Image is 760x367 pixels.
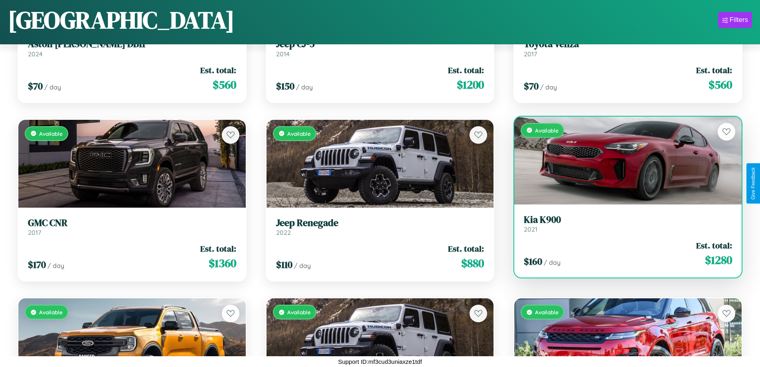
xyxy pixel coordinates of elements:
a: Jeep Renegade2022 [276,217,484,237]
span: 2022 [276,228,291,236]
span: $ 170 [28,258,46,271]
span: $ 110 [276,258,292,271]
a: Aston [PERSON_NAME] DB112024 [28,38,236,58]
h3: Jeep CJ-5 [276,38,484,50]
span: Available [39,309,63,315]
div: Give Feedback [750,167,756,200]
a: GMC CNR2017 [28,217,236,237]
span: / day [44,83,61,91]
span: 2017 [524,50,537,58]
span: 2017 [28,228,41,236]
span: 2024 [28,50,43,58]
span: $ 560 [709,77,732,93]
span: 2021 [524,225,537,233]
span: / day [296,83,313,91]
span: Est. total: [200,243,236,254]
span: $ 70 [28,79,43,93]
span: Est. total: [200,64,236,76]
span: 2014 [276,50,290,58]
span: Available [535,309,559,315]
span: Est. total: [448,243,484,254]
span: Est. total: [448,64,484,76]
h1: [GEOGRAPHIC_DATA] [8,4,235,36]
span: Est. total: [696,240,732,251]
span: $ 70 [524,79,539,93]
span: / day [544,258,561,266]
div: Filters [730,16,748,24]
h3: Kia K900 [524,214,732,226]
h3: Toyota Venza [524,38,732,50]
span: $ 1360 [209,255,236,271]
h3: GMC CNR [28,217,236,229]
span: / day [47,262,64,270]
span: Available [287,130,311,137]
h3: Jeep Renegade [276,217,484,229]
span: Available [39,130,63,137]
span: Available [287,309,311,315]
span: Available [535,127,559,134]
a: Toyota Venza2017 [524,38,732,58]
span: $ 1200 [457,77,484,93]
button: Filters [718,12,752,28]
a: Kia K9002021 [524,214,732,234]
p: Support ID: mf3cud3uniaxze1tdf [338,356,422,367]
span: / day [294,262,311,270]
span: Est. total: [696,64,732,76]
span: $ 150 [276,79,294,93]
span: $ 160 [524,255,542,268]
span: $ 880 [461,255,484,271]
span: $ 560 [213,77,236,93]
a: Jeep CJ-52014 [276,38,484,58]
span: / day [540,83,557,91]
h3: Aston [PERSON_NAME] DB11 [28,38,236,50]
span: $ 1280 [705,252,732,268]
